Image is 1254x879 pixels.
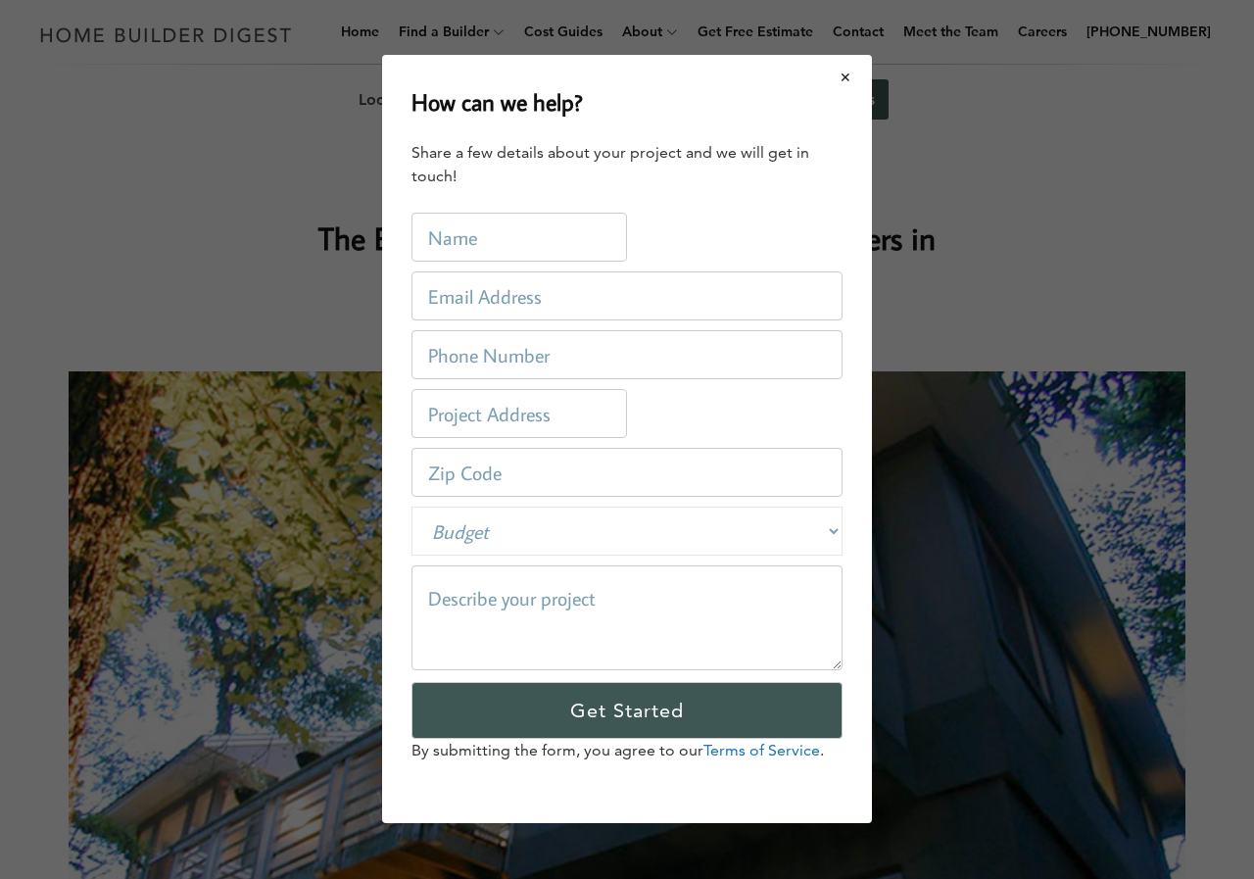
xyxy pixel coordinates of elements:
[411,214,627,263] input: Name
[878,738,1230,855] iframe: Drift Widget Chat Controller
[411,390,627,439] input: Project Address
[411,331,843,380] input: Phone Number
[411,740,843,763] p: By submitting the form, you agree to our .
[411,272,843,321] input: Email Address
[411,683,843,740] input: Get Started
[411,449,843,498] input: Zip Code
[411,142,843,189] div: Share a few details about your project and we will get in touch!
[411,84,583,120] h2: How can we help?
[820,57,872,98] button: Close modal
[703,742,820,760] a: Terms of Service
